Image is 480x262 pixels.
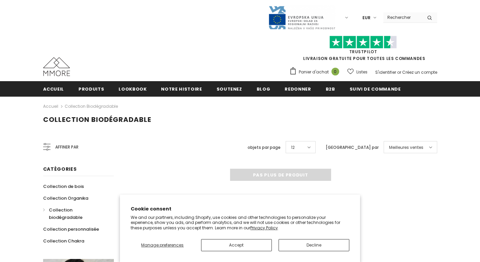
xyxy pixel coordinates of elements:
[78,81,104,96] a: Produits
[43,192,88,204] a: Collection Organika
[402,69,437,75] a: Créez un compte
[119,86,147,92] span: Lookbook
[43,235,84,247] a: Collection Chakra
[289,39,437,61] span: LIVRAISON GRATUITE POUR TOUTES LES COMMANDES
[285,86,311,92] span: Redonner
[78,86,104,92] span: Produits
[299,69,329,75] span: Panier d'achat
[331,68,339,75] span: 0
[55,143,78,151] span: Affiner par
[161,81,202,96] a: Notre histoire
[43,226,99,232] span: Collection personnalisée
[350,86,401,92] span: Suivi de commande
[119,81,147,96] a: Lookbook
[43,57,70,76] img: Cas MMORE
[257,81,270,96] a: Blog
[248,144,281,151] label: objets par page
[43,86,64,92] span: Accueil
[349,49,377,55] a: TrustPilot
[43,166,77,172] span: Catégories
[65,103,118,109] a: Collection biodégradable
[362,14,371,21] span: EUR
[268,14,335,20] a: Javni Razpis
[279,239,349,251] button: Decline
[43,238,84,244] span: Collection Chakra
[356,69,367,75] span: Listes
[43,181,84,192] a: Collection de bois
[141,242,184,248] span: Manage preferences
[43,195,88,201] span: Collection Organika
[268,5,335,30] img: Javni Razpis
[161,86,202,92] span: Notre histoire
[43,102,58,110] a: Accueil
[326,144,379,151] label: [GEOGRAPHIC_DATA] par
[131,215,349,231] p: We and our partners, including Shopify, use cookies and other technologies to personalize your ex...
[326,81,335,96] a: B2B
[375,69,396,75] a: S'identifier
[131,205,349,212] h2: Cookie consent
[285,81,311,96] a: Redonner
[49,207,83,221] span: Collection biodégradable
[43,223,99,235] a: Collection personnalisée
[257,86,270,92] span: Blog
[43,115,151,124] span: Collection biodégradable
[326,86,335,92] span: B2B
[329,36,397,49] img: Faites confiance aux étoiles pilotes
[250,225,278,231] a: Privacy Policy
[397,69,401,75] span: or
[43,183,84,190] span: Collection de bois
[131,239,194,251] button: Manage preferences
[389,144,423,151] span: Meilleures ventes
[350,81,401,96] a: Suivi de commande
[217,81,242,96] a: soutenez
[383,12,422,22] input: Search Site
[43,204,106,223] a: Collection biodégradable
[291,144,295,151] span: 12
[217,86,242,92] span: soutenez
[347,66,367,78] a: Listes
[43,81,64,96] a: Accueil
[289,67,343,77] a: Panier d'achat 0
[201,239,272,251] button: Accept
